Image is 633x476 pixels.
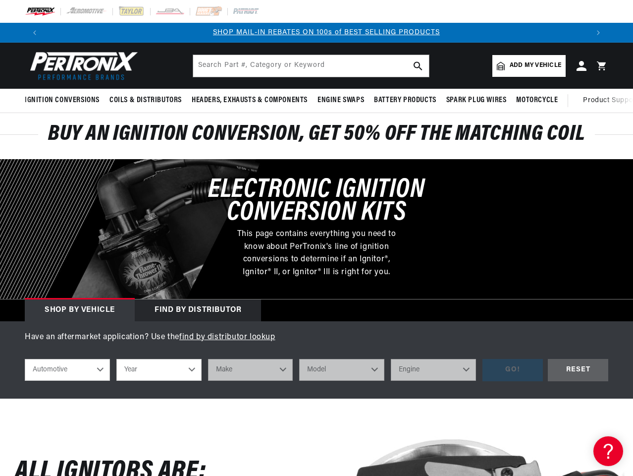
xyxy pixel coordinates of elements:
span: Battery Products [374,95,436,106]
span: Add my vehicle [510,61,561,70]
span: Coils & Distributors [109,95,182,106]
span: Ignition Conversions [25,95,100,106]
select: Make [208,359,293,381]
div: 2 of 3 [54,27,598,38]
div: Announcement [54,27,598,38]
div: Find by Distributor [135,299,261,321]
select: Year [116,359,202,381]
summary: Spark Plug Wires [441,89,512,112]
div: RESET [548,359,608,381]
button: Translation missing: en.sections.announcements.next_announcement [588,23,608,43]
button: Translation missing: en.sections.announcements.previous_announcement [25,23,45,43]
p: Have an aftermarket application? Use the [25,331,608,344]
summary: Engine Swaps [313,89,369,112]
summary: Coils & Distributors [105,89,187,112]
img: Pertronix [25,49,139,83]
select: Ride Type [25,359,110,381]
summary: Motorcycle [511,89,563,112]
a: Add my vehicle [492,55,566,77]
input: Search Part #, Category or Keyword [193,55,429,77]
summary: Headers, Exhausts & Components [187,89,313,112]
button: search button [407,55,429,77]
summary: Battery Products [369,89,441,112]
summary: Ignition Conversions [25,89,105,112]
a: SHOP MAIL-IN REBATES ON 100s of BEST SELLING PRODUCTS [213,29,440,36]
select: Engine [391,359,476,381]
div: Shop by vehicle [25,299,135,321]
span: Engine Swaps [317,95,364,106]
a: find by distributor lookup [179,333,275,341]
select: Model [299,359,384,381]
h3: Electronic Ignition Conversion Kits [168,179,465,226]
span: Motorcycle [516,95,558,106]
p: This page contains everything you need to know about PerTronix's line of ignition conversions to ... [229,228,404,279]
span: Headers, Exhausts & Components [192,95,308,106]
span: Spark Plug Wires [446,95,507,106]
